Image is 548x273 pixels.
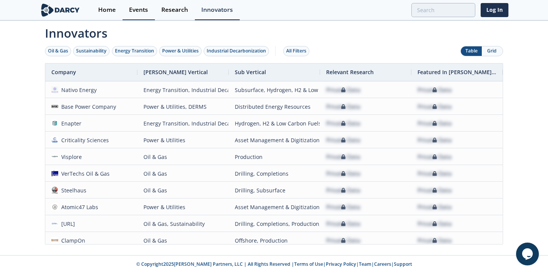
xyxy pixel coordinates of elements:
[235,115,314,132] div: Hydrogen, H2 & Low Carbon Fuels
[374,261,391,267] a: Careers
[51,120,58,127] img: 1610735133938-Enapter.png
[51,68,76,76] span: Company
[40,21,508,42] span: Innovators
[235,199,314,215] div: Asset Management & Digitization
[417,216,452,232] div: Private Data
[235,182,314,198] div: Drilling, Subsurface
[143,132,223,148] div: Power & Utilities
[516,243,540,265] iframe: chat widget
[51,220,58,227] img: ea980f56-d14e-43ae-ac21-4d173c6edf7c
[76,48,107,54] div: Sustainability
[143,232,223,249] div: Oil & Gas
[143,199,223,215] div: Power & Utilities
[143,82,223,98] div: Energy Transition, Industrial Decarbonization, Oil & Gas
[482,46,503,56] button: Grid
[45,46,71,56] button: Oil & Gas
[58,132,109,148] div: Criticality Sciences
[58,82,97,98] div: Nativo Energy
[417,68,497,76] span: Featured In [PERSON_NAME] Live
[417,199,452,215] div: Private Data
[326,115,360,132] div: Private Data
[51,203,58,210] img: 7ae5637c-d2e6-46e0-a460-825a80b343d2
[235,149,314,165] div: Production
[417,132,452,148] div: Private Data
[51,237,58,244] img: 1612893891037-1519912762584%5B1%5D
[326,232,360,249] div: Private Data
[326,132,360,148] div: Private Data
[417,182,452,198] div: Private Data
[51,153,58,160] img: 66b7e4b5-dab1-4b3b-bacf-1989a15c082e
[58,115,82,132] div: Enapter
[283,46,309,56] button: All Filters
[235,132,314,148] div: Asset Management & Digitization
[143,165,223,182] div: Oil & Gas
[481,3,508,17] a: Log In
[461,46,482,56] button: Table
[359,261,371,267] a: Team
[162,48,199,54] div: Power & Utilities
[235,165,314,182] div: Drilling, Completions
[394,261,412,267] a: Support
[159,46,202,56] button: Power & Utilities
[204,46,269,56] button: Industrial Decarbonization
[235,98,314,115] div: Distributed Energy Resources
[417,232,452,249] div: Private Data
[417,149,452,165] div: Private Data
[235,232,314,249] div: Offshore, Production
[326,149,360,165] div: Private Data
[417,165,452,182] div: Private Data
[112,46,157,56] button: Energy Transition
[98,7,116,13] div: Home
[143,98,223,115] div: Power & Utilities, DERMS
[235,82,314,98] div: Subsurface, Hydrogen, H2 & Low Carbon Fuels
[143,216,223,232] div: Oil & Gas, Sustainability
[326,98,360,115] div: Private Data
[58,232,86,249] div: ClampOn
[143,182,223,198] div: Oil & Gas
[129,7,148,13] div: Events
[58,149,82,165] div: Visplore
[161,7,188,13] div: Research
[417,115,452,132] div: Private Data
[235,68,266,76] span: Sub Vertical
[58,199,99,215] div: Atomic47 Labs
[326,68,374,76] span: Relevant Research
[235,216,314,232] div: Drilling, Completions, Production, Flaring
[326,165,360,182] div: Private Data
[143,68,208,76] span: [PERSON_NAME] Vertical
[411,3,475,17] input: Advanced Search
[115,48,154,54] div: Energy Transition
[326,199,360,215] div: Private Data
[51,170,58,177] img: 1613507502523-vertechs.jfif
[58,165,110,182] div: VerTechs Oil & Gas
[40,3,81,17] img: logo-wide.svg
[201,7,233,13] div: Innovators
[326,82,360,98] div: Private Data
[207,48,266,54] div: Industrial Decarbonization
[286,48,306,54] div: All Filters
[294,261,323,267] a: Terms of Use
[51,86,58,93] img: ebe80549-b4d3-4f4f-86d6-e0c3c9b32110
[51,136,58,143] img: f59c13b7-8146-4c0f-b540-69d0cf6e4c34
[51,187,58,194] img: steelhausinc.com.png
[417,82,452,98] div: Private Data
[58,216,75,232] div: [URL]
[143,115,223,132] div: Energy Transition, Industrial Decarbonization
[326,261,356,267] a: Privacy Policy
[51,103,58,110] img: d90f63b1-a088-44e9-a846-ea9cce8d3e08
[73,46,110,56] button: Sustainability
[143,149,223,165] div: Oil & Gas
[417,98,452,115] div: Private Data
[326,182,360,198] div: Private Data
[58,98,116,115] div: Base Power Company
[326,216,360,232] div: Private Data
[58,182,87,198] div: Steelhaus
[48,48,68,54] div: Oil & Gas
[11,261,537,268] p: © Copyright 2025 [PERSON_NAME] Partners, LLC | All Rights Reserved | | | | |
